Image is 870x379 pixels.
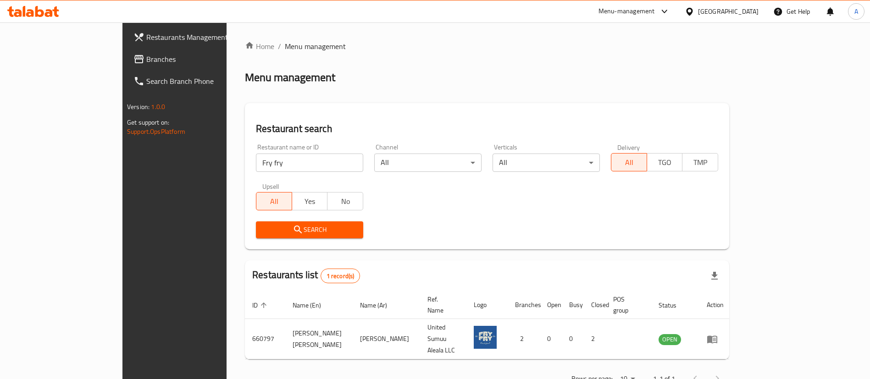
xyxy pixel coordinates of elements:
[353,319,420,359] td: [PERSON_NAME]
[611,153,647,171] button: All
[466,291,508,319] th: Logo
[252,300,270,311] span: ID
[252,268,360,283] h2: Restaurants list
[321,272,360,280] span: 1 record(s)
[360,300,399,311] span: Name (Ar)
[493,154,600,172] div: All
[659,334,681,345] span: OPEN
[292,192,328,210] button: Yes
[508,291,540,319] th: Branches
[562,291,584,319] th: Busy
[262,183,279,189] label: Upsell
[278,41,281,52] li: /
[127,116,169,128] span: Get support on:
[126,70,268,92] a: Search Branch Phone
[296,195,324,208] span: Yes
[256,221,363,238] button: Search
[374,154,482,172] div: All
[508,319,540,359] td: 2
[327,192,363,210] button: No
[647,153,683,171] button: TGO
[151,101,165,113] span: 1.0.0
[126,26,268,48] a: Restaurants Management
[256,122,718,136] h2: Restaurant search
[427,294,455,316] span: Ref. Name
[256,154,363,172] input: Search for restaurant name or ID..
[686,156,715,169] span: TMP
[245,291,731,359] table: enhanced table
[540,319,562,359] td: 0
[682,153,718,171] button: TMP
[584,291,606,319] th: Closed
[615,156,643,169] span: All
[659,300,688,311] span: Status
[617,144,640,150] label: Delivery
[146,76,260,87] span: Search Branch Phone
[127,126,185,137] a: Support.OpsPlatform
[598,6,655,17] div: Menu-management
[126,48,268,70] a: Branches
[146,54,260,65] span: Branches
[584,319,606,359] td: 2
[651,156,679,169] span: TGO
[331,195,360,208] span: No
[127,101,150,113] span: Version:
[245,70,335,85] h2: Menu management
[704,265,726,287] div: Export file
[698,6,759,16] div: [GEOGRAPHIC_DATA]
[285,319,353,359] td: [PERSON_NAME] [PERSON_NAME]
[256,192,292,210] button: All
[854,6,858,16] span: A
[699,291,731,319] th: Action
[562,319,584,359] td: 0
[260,195,288,208] span: All
[540,291,562,319] th: Open
[293,300,333,311] span: Name (En)
[420,319,466,359] td: United Sumuu Aleala LLC
[245,41,729,52] nav: breadcrumb
[263,224,356,236] span: Search
[613,294,640,316] span: POS group
[707,334,724,345] div: Menu
[321,269,360,283] div: Total records count
[474,326,497,349] img: FRY FRY
[285,41,346,52] span: Menu management
[146,32,260,43] span: Restaurants Management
